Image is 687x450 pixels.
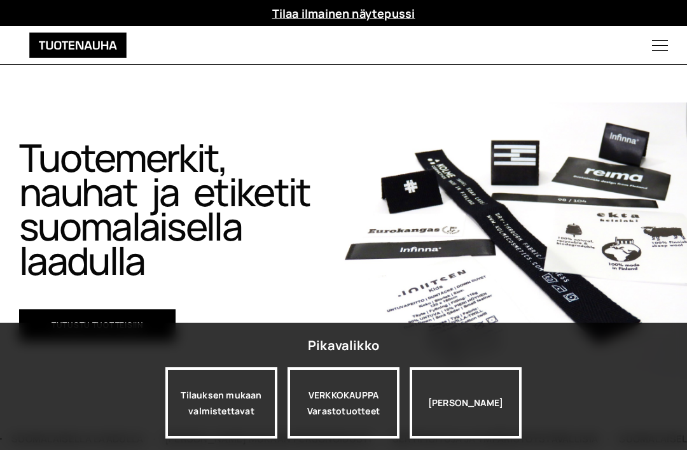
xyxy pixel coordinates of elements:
img: Etusivu 1 [343,102,687,379]
a: VERKKOKAUPPAVarastotuotteet [288,367,399,439]
a: Tilaa ilmainen näytepussi [272,6,415,21]
a: Tilauksen mukaan valmistettavat [165,367,277,439]
a: Tutustu tuotteisiin [19,309,176,341]
img: Tuotenauha Oy [13,32,143,58]
button: Menu [633,26,687,64]
div: VERKKOKAUPPA Varastotuotteet [288,367,399,439]
div: Pikavalikko [308,334,379,357]
h1: Tuotemerkit, nauhat ja etiketit suomalaisella laadulla​ [19,140,324,278]
span: Tutustu tuotteisiin [52,321,143,329]
div: [PERSON_NAME] [410,367,522,439]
